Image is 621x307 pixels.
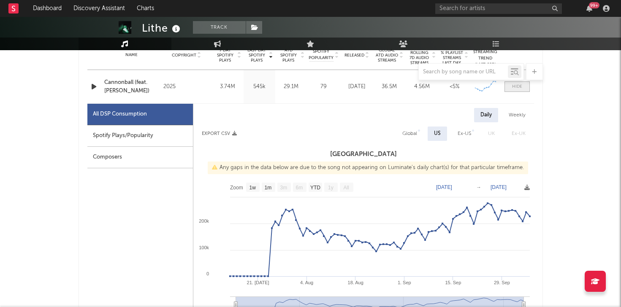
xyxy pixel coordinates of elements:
[440,45,464,65] span: Estimated % Playlist Streams Last Day
[328,185,334,191] text: 1y
[87,125,193,147] div: Spotify Plays/Popularity
[375,48,399,63] span: Global ATD Audio Streams
[445,280,461,285] text: 15. Sep
[402,129,417,139] div: Global
[397,280,411,285] text: 1. Sep
[208,162,528,174] div: Any gaps in the data below are due to the song not appearing on Luminate's daily chart(s) for tha...
[375,83,404,91] div: 36.5M
[309,83,339,91] div: 79
[246,48,268,63] span: Last Day Spotify Plays
[230,185,243,191] text: Zoom
[343,83,371,91] div: [DATE]
[249,185,256,191] text: 1w
[277,83,305,91] div: 29.1M
[104,78,160,95] a: Cannonball (feat. [PERSON_NAME])
[142,21,182,35] div: Lithe
[206,271,209,276] text: 0
[300,280,313,285] text: 4. Aug
[589,2,599,8] div: 99 +
[586,5,592,12] button: 99+
[93,109,147,119] div: All DSP Consumption
[408,45,431,65] span: Global Rolling 7D Audio Streams
[87,147,193,168] div: Composers
[476,184,481,190] text: →
[277,48,300,63] span: ATD Spotify Plays
[502,108,532,122] div: Weekly
[280,185,287,191] text: 3m
[214,48,236,63] span: 7 Day Spotify Plays
[494,280,510,285] text: 29. Sep
[87,104,193,125] div: All DSP Consumption
[296,185,303,191] text: 6m
[309,48,334,61] span: Spotify Popularity
[310,185,320,191] text: YTD
[435,3,562,14] input: Search for artists
[247,280,269,285] text: 21. [DATE]
[104,52,160,58] div: Name
[246,83,273,91] div: 545k
[436,184,452,190] text: [DATE]
[199,245,209,250] text: 100k
[440,83,469,91] div: <5%
[473,43,498,68] div: Global Streaming Trend (Last 60D)
[199,218,209,224] text: 200k
[474,108,498,122] div: Daily
[347,280,363,285] text: 18. Aug
[344,53,364,58] span: Released
[214,83,241,91] div: 3.74M
[264,185,271,191] text: 1m
[343,185,349,191] text: All
[172,53,196,58] span: Copyright
[202,131,237,136] button: Export CSV
[419,69,508,75] input: Search by song name or URL
[408,83,436,91] div: 4.56M
[434,129,441,139] div: US
[458,129,471,139] div: Ex-US
[491,184,507,190] text: [DATE]
[193,21,246,34] button: Track
[163,82,209,92] div: 2025
[193,149,534,159] h3: [GEOGRAPHIC_DATA]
